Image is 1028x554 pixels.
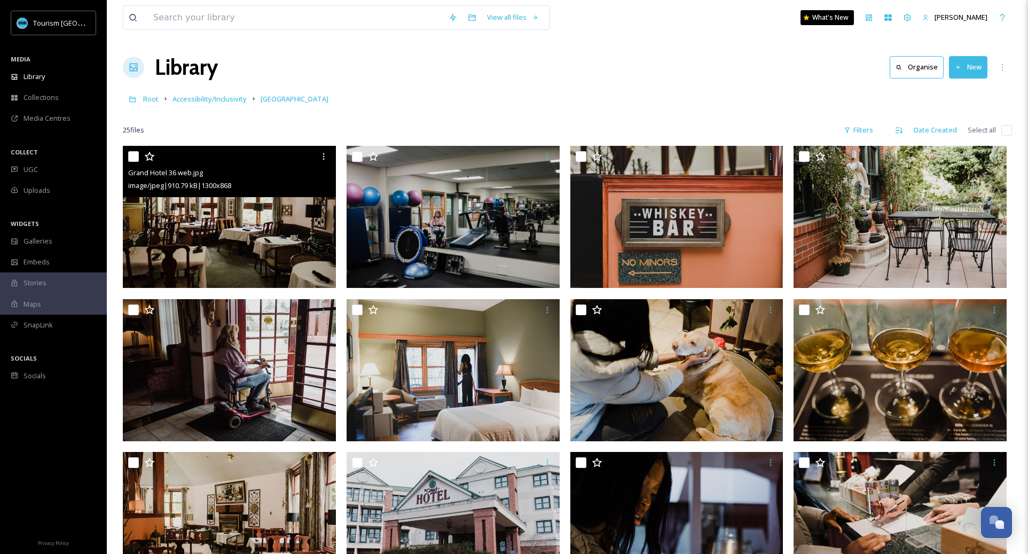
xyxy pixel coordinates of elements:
a: Privacy Policy [38,536,69,549]
span: Galleries [23,236,52,246]
div: Date Created [908,120,962,141]
span: Library [23,72,45,82]
img: Grand Hotel 10 web.jpg [570,299,783,441]
button: New [949,56,987,78]
img: Grand Hotel 33 prt.jpg [794,299,1007,441]
img: Grand Hotel 31 prt.jpg [347,146,560,288]
img: tourism_nanaimo_logo.jpeg [17,18,28,28]
a: Library [155,51,218,83]
img: Grand Hotel 32 prt.jpg [570,146,783,288]
span: MEDIA [11,55,30,63]
span: Privacy Policy [38,540,69,547]
span: [PERSON_NAME] [935,12,987,22]
a: [PERSON_NAME] [917,7,993,28]
span: Uploads [23,185,50,196]
button: Organise [890,56,944,78]
span: WIDGETS [11,220,39,228]
span: Grand Hotel 36 web.jpg [128,168,203,177]
a: Accessibility/Inclusivity [172,92,247,105]
span: COLLECT [11,148,38,156]
span: SOCIALS [11,354,37,362]
span: Select all [968,125,996,135]
input: Search your library [148,6,443,29]
div: Filters [838,120,878,141]
span: image/jpeg | 910.79 kB | 1300 x 868 [128,181,231,190]
button: Open Chat [981,507,1012,538]
img: Grand Hotel 20 web.jpg [347,299,560,441]
a: View all files [482,7,544,28]
span: SnapLink [23,320,53,330]
span: Tourism [GEOGRAPHIC_DATA] [33,18,129,28]
a: Root [143,92,159,105]
span: Accessibility/Inclusivity [172,94,247,104]
span: Socials [23,371,46,381]
span: 25 file s [123,125,144,135]
img: Grand Hotel 38 prt.jpg [794,146,1007,288]
span: UGC [23,165,38,175]
img: Grand Hotel 46 web.jpg [123,299,336,441]
span: Collections [23,92,59,103]
img: Grand Hotel 36 web.jpg [123,146,336,288]
a: [GEOGRAPHIC_DATA] [261,92,328,105]
span: Maps [23,299,41,309]
span: [GEOGRAPHIC_DATA] [261,94,328,104]
span: Stories [23,278,46,288]
a: What's New [801,10,854,25]
span: Media Centres [23,113,70,123]
span: Embeds [23,257,50,267]
span: Root [143,94,159,104]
